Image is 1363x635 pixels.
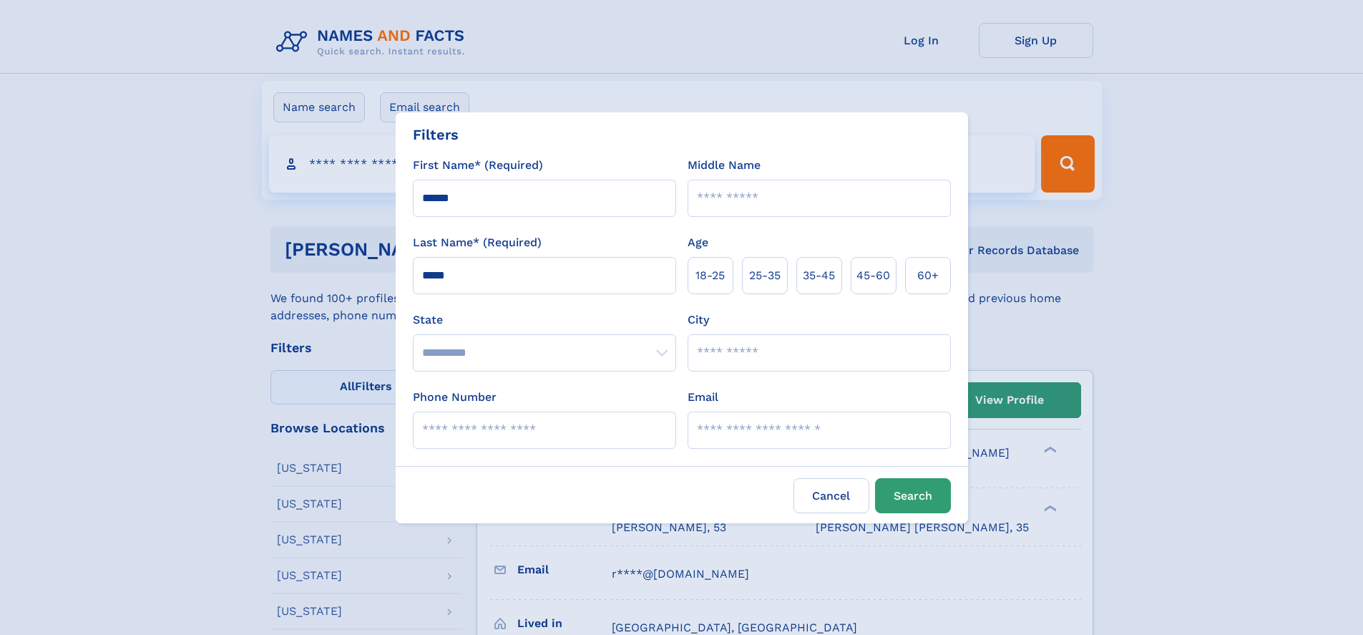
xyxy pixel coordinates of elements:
[688,389,718,406] label: Email
[413,234,542,251] label: Last Name* (Required)
[793,478,869,513] label: Cancel
[413,389,497,406] label: Phone Number
[917,267,939,284] span: 60+
[413,157,543,174] label: First Name* (Required)
[688,234,708,251] label: Age
[413,311,676,329] label: State
[695,267,725,284] span: 18‑25
[803,267,835,284] span: 35‑45
[749,267,781,284] span: 25‑35
[688,157,761,174] label: Middle Name
[856,267,890,284] span: 45‑60
[688,311,709,329] label: City
[413,124,459,145] div: Filters
[875,478,951,513] button: Search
